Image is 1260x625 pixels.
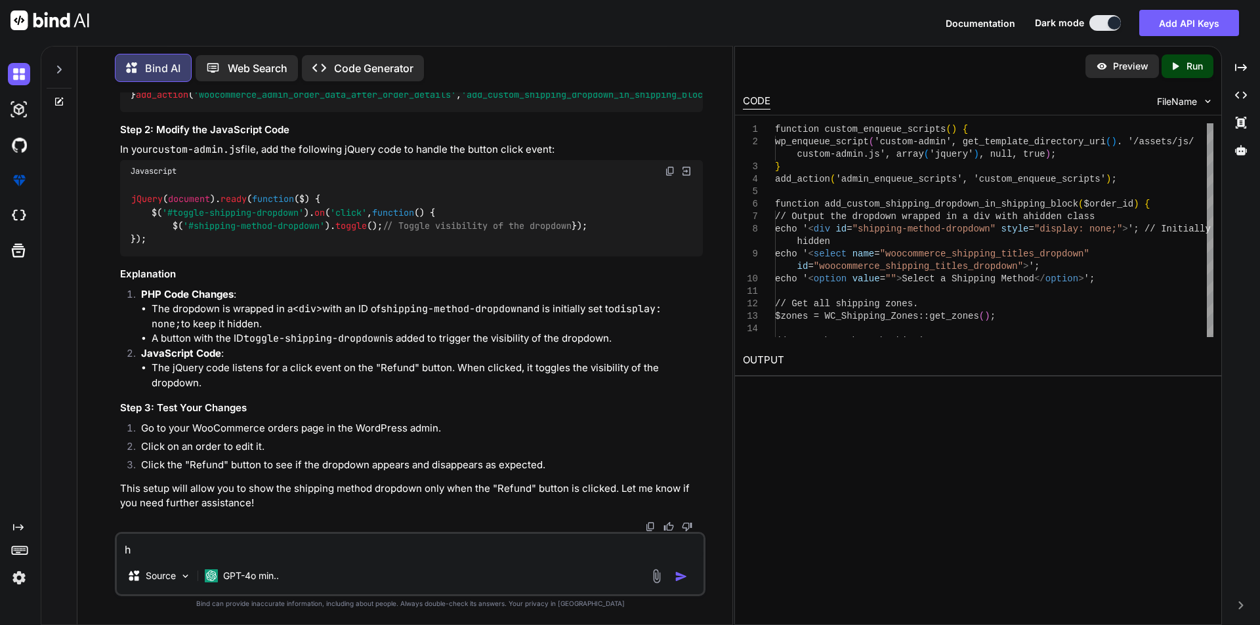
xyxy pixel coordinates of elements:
img: copy [665,166,675,176]
span: { [962,124,967,134]
p: GPT-4o min.. [223,569,279,582]
span: < [808,224,813,234]
span: '#shipping-method-dropdown' [183,220,325,232]
img: dislike [682,521,692,532]
span: on [314,207,325,218]
span: echo ' [775,273,808,284]
span: "woocommerce_shipping_titles_dropdown" [813,261,1022,272]
div: 13 [743,310,758,323]
button: Add API Keys [1139,10,1239,36]
span: toggle [335,220,367,232]
span: $order_id [1083,199,1133,209]
div: 15 [743,335,758,348]
code: toggle-shipping-dropdown [243,332,385,345]
span: hidden [797,236,829,247]
img: preview [1096,60,1108,72]
div: 9 [743,248,758,260]
span: < [808,273,813,284]
img: GPT-4o mini [205,569,218,582]
span: ; [1111,174,1116,184]
span: } [775,161,780,172]
span: "woocommerce_shipping_titles_dropdown" [879,249,1089,259]
span: function add_custom_shipping_dropdown_in_shipping_ [775,199,1051,209]
span: Javascript [131,166,177,176]
img: Bind AI [10,10,89,30]
span: > [896,273,902,284]
div: 1 [743,123,758,136]
strong: PHP Code Changes [141,288,234,300]
span: </ [1034,273,1045,284]
span: function [372,207,414,218]
span: Dark mode [1035,16,1084,30]
span: ( [1106,136,1111,147]
code: ( ). ( ( ) { $( ). ( , ( ) { $( ). (); }); }); [131,192,587,246]
span: echo ' [775,249,808,259]
h3: Step 2: Modify the JavaScript Code [120,123,703,138]
span: '; // Initially [1127,224,1210,234]
li: The jQuery code listens for a click event on the "Refund" button. When clicked, it toggles the vi... [152,361,703,390]
button: Documentation [946,16,1015,30]
span: 'jquery' [929,149,973,159]
span: add_action [136,89,188,100]
span: 'woocommerce_admin_order_data_after_order_details' [194,89,456,100]
div: 7 [743,211,758,223]
span: jQuery [131,193,163,205]
div: 4 [743,173,758,186]
span: '; [1083,273,1095,284]
img: attachment [649,569,664,584]
span: option [813,273,846,284]
div: 10 [743,273,758,285]
span: = [879,273,885,284]
span: add_action [775,174,830,184]
li: A button with the ID is added to trigger the visibility of the dropdown. [152,331,703,346]
span: ( [979,311,984,321]
div: 2 [743,136,758,148]
span: ; [990,311,995,321]
span: id [797,261,808,272]
span: // Loop through each shipping zone. [775,336,968,346]
span: style [1001,224,1028,234]
div: 5 [743,186,758,198]
span: ) [1045,149,1050,159]
div: 11 [743,285,758,298]
span: Select a Shipping Method [902,273,1034,284]
span: value [852,273,879,284]
span: function custom_enqueue_scripts [775,124,946,134]
span: > [1023,261,1028,272]
p: This setup will allow you to show the shipping method dropdown only when the "Refund" button is c... [120,481,703,511]
div: 3 [743,161,758,173]
code: custom-admin.js [152,143,241,156]
span: Documentation [946,18,1015,29]
span: ( [868,136,873,147]
span: ( [923,149,929,159]
span: ( [1078,199,1083,209]
p: Code Generator [334,60,413,76]
span: id [835,224,847,234]
span: function [252,193,294,205]
span: ) [973,149,978,159]
span: ( [830,174,835,184]
p: : [141,287,703,302]
p: Run [1186,60,1203,73]
span: ) [952,124,957,134]
span: ) [1111,136,1116,147]
span: = [1028,224,1034,234]
li: Click the "Refund" button to see if the dropdown appears and disappears as expected. [131,458,703,476]
span: name [852,249,874,259]
div: 12 [743,298,758,310]
img: settings [8,567,30,589]
img: copy [645,521,656,532]
span: hidden class [1028,211,1095,222]
span: wp_enqueue_script [775,136,869,147]
p: In your file, add the following jQuery code to handle the button click event: [120,142,703,157]
code: shipping-method-dropdown [381,302,522,315]
span: ; [1051,149,1056,159]
div: 14 [743,323,758,335]
img: like [663,521,674,532]
span: document [168,193,210,205]
span: , null, true [979,149,1045,159]
span: 'add_custom_shipping_dropdown_in_shipping_block' [461,89,713,100]
strong: JavaScript Code [141,347,221,359]
span: = [808,261,813,272]
img: premium [8,169,30,192]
